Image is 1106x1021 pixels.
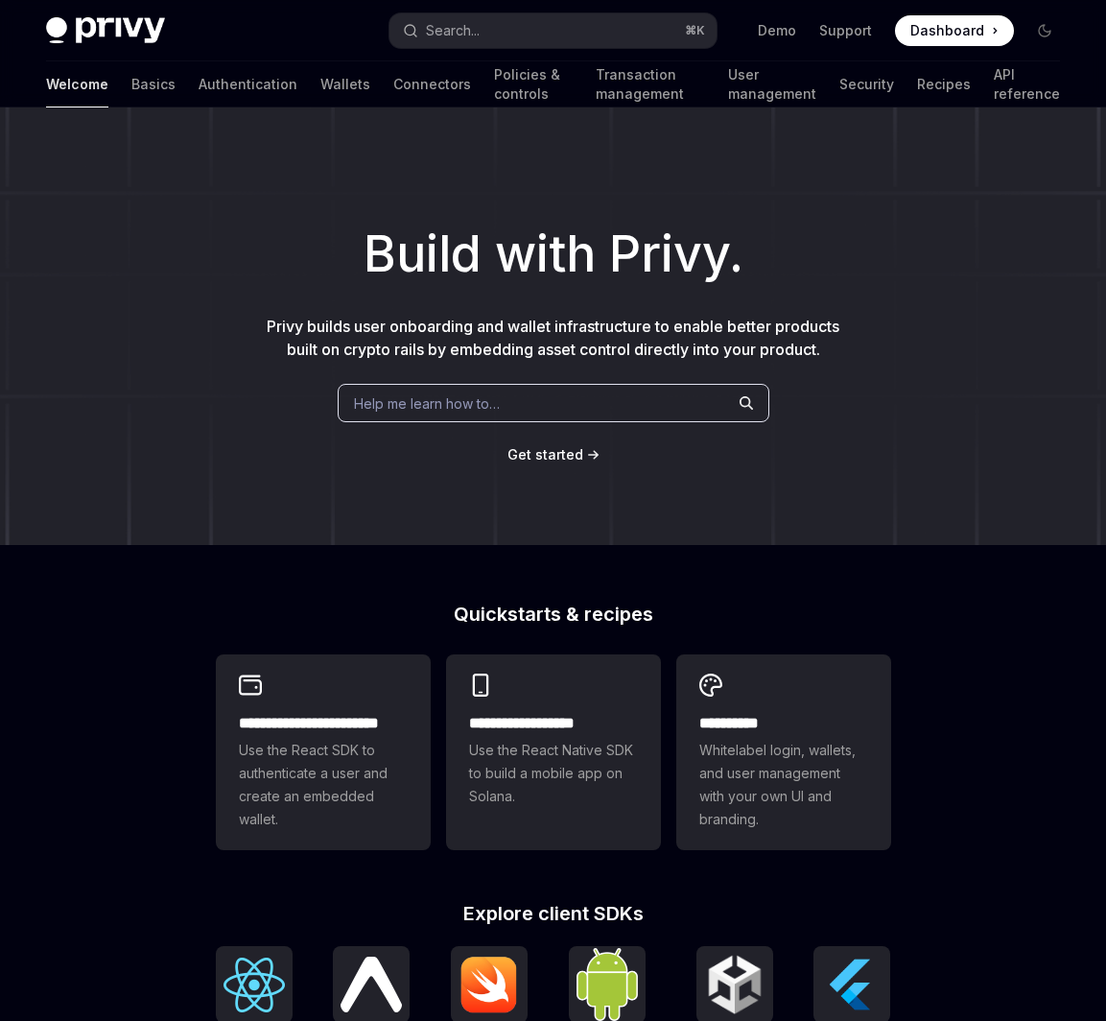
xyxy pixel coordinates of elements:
[199,61,297,107] a: Authentication
[46,61,108,107] a: Welcome
[354,393,500,414] span: Help me learn how to…
[699,739,868,831] span: Whitelabel login, wallets, and user management with your own UI and branding.
[819,21,872,40] a: Support
[895,15,1014,46] a: Dashboard
[459,956,520,1013] img: iOS (Swift)
[446,654,661,850] a: **** **** **** ***Use the React Native SDK to build a mobile app on Solana.
[267,317,839,359] span: Privy builds user onboarding and wallet infrastructure to enable better products built on crypto ...
[341,957,402,1011] img: React Native
[994,61,1060,107] a: API reference
[596,61,705,107] a: Transaction management
[31,217,1075,292] h1: Build with Privy.
[389,13,718,48] button: Search...⌘K
[393,61,471,107] a: Connectors
[704,954,765,1015] img: Unity
[216,605,891,624] h2: Quickstarts & recipes
[839,61,894,107] a: Security
[131,61,176,107] a: Basics
[507,445,583,464] a: Get started
[469,739,638,808] span: Use the React Native SDK to build a mobile app on Solana.
[320,61,370,107] a: Wallets
[239,739,408,831] span: Use the React SDK to authenticate a user and create an embedded wallet.
[507,446,583,463] span: Get started
[224,958,285,1012] img: React
[494,61,573,107] a: Policies & controls
[46,17,165,44] img: dark logo
[426,19,480,42] div: Search...
[728,61,816,107] a: User management
[685,23,705,38] span: ⌘ K
[917,61,971,107] a: Recipes
[676,654,891,850] a: **** *****Whitelabel login, wallets, and user management with your own UI and branding.
[216,904,891,923] h2: Explore client SDKs
[1029,15,1060,46] button: Toggle dark mode
[758,21,796,40] a: Demo
[821,954,882,1015] img: Flutter
[910,21,984,40] span: Dashboard
[577,948,638,1020] img: Android (Kotlin)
